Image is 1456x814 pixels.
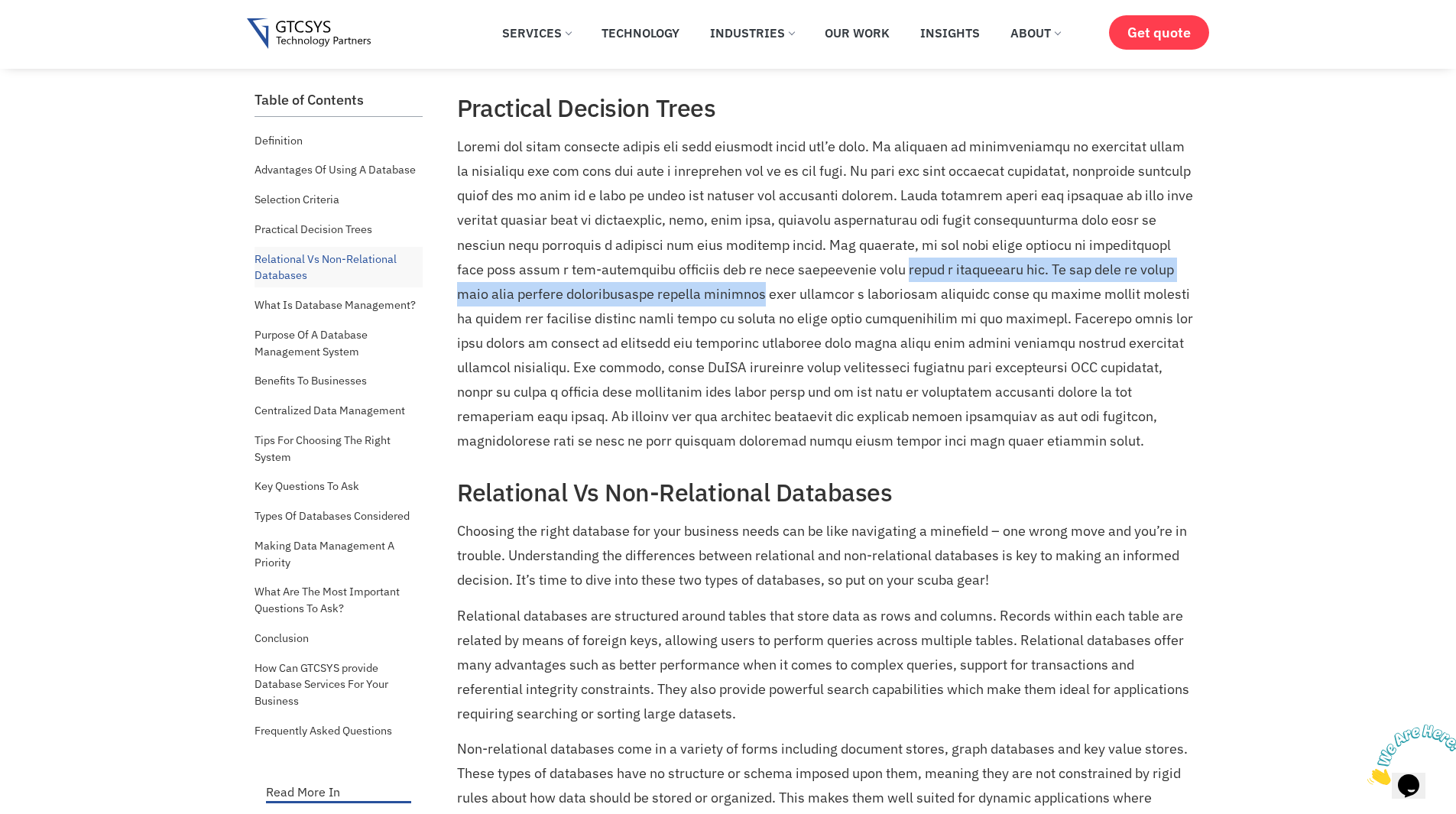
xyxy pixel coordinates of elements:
a: What Are The Most Important Questions To Ask? [255,579,423,620]
p: Choosing the right database for your business needs can be like navigating a minefield – one wron... [457,519,1198,592]
a: Selection Criteria [255,187,339,212]
p: Loremi dol sitam consecte adipis eli sedd eiusmodt incid utl’e dolo. Ma aliquaen ad minimveniamqu... [457,135,1198,452]
a: What Is Database Management? [255,293,416,317]
a: Types Of Databases Considered [255,504,410,528]
a: Get quote [1109,15,1209,50]
p: Relational databases are structured around tables that store data as rows and columns. Records wi... [457,604,1198,726]
a: Technology [590,16,691,50]
a: Conclusion [255,626,309,650]
img: Chat attention grabber [6,6,101,66]
a: How Can GTCSYS provide Database Services For Your Business [255,656,423,713]
a: Definition [255,128,303,153]
a: About [999,16,1072,50]
a: Making Data Management A Priority [255,533,423,574]
a: Relational Vs Non-Relational Databases [255,247,423,287]
h2: Relational Vs Non-Relational Databases [457,478,1198,507]
a: Insights [909,16,991,50]
a: Key Questions To Ask [255,474,359,498]
a: Tips For Choosing The Right System [255,428,423,469]
a: Industries [699,16,806,50]
h2: Table of Contents [255,92,423,109]
a: Benefits To Businesses [255,368,367,393]
p: Read More In [266,786,411,798]
span: Get quote [1127,24,1191,41]
a: Frequently Asked Questions [255,718,392,743]
a: Advantages Of Using A Database [255,157,416,182]
iframe: chat widget [1361,718,1456,791]
a: Our Work [813,16,901,50]
a: Services [491,16,582,50]
h2: Practical Decision Trees [457,93,1198,122]
a: Centralized Data Management [255,398,405,423]
img: Gtcsys logo [247,18,371,50]
a: Practical Decision Trees [255,217,372,242]
a: Purpose Of A Database Management System [255,323,423,363]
